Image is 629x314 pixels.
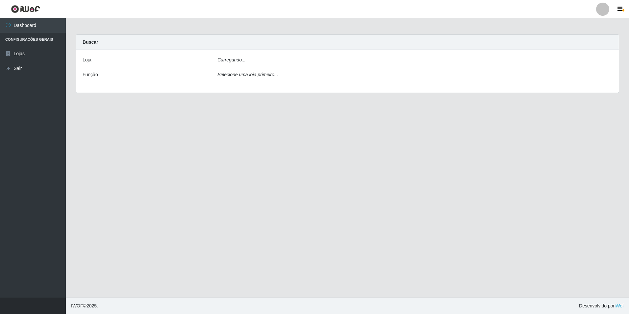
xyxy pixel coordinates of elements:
label: Loja [83,56,91,63]
img: CoreUI Logo [11,5,40,13]
strong: Buscar [83,39,98,45]
a: iWof [615,303,624,308]
label: Função [83,71,98,78]
span: IWOF [71,303,83,308]
span: © 2025 . [71,303,98,309]
i: Selecione uma loja primeiro... [217,72,278,77]
span: Desenvolvido por [579,303,624,309]
i: Carregando... [217,57,246,62]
